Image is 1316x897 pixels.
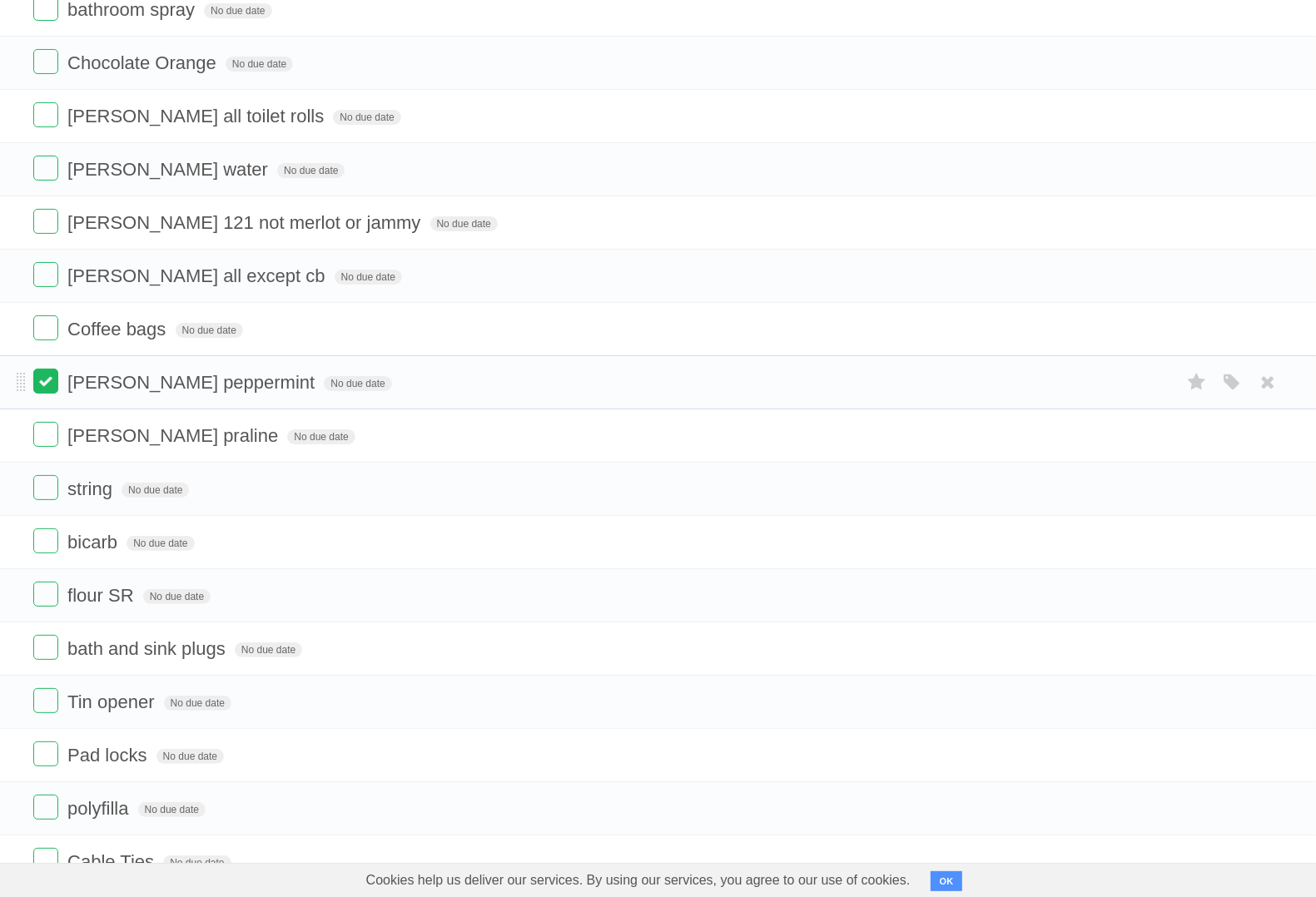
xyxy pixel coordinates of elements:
[122,483,189,498] span: No due date
[1181,369,1213,396] label: Star task
[33,262,58,287] label: Done
[67,532,122,553] span: bicarb
[176,323,243,338] span: No due date
[33,741,58,766] label: Done
[931,871,963,891] button: OK
[33,49,58,74] label: Done
[33,475,58,500] label: Done
[156,749,224,764] span: No due date
[67,798,132,819] span: polyfilla
[287,429,355,444] span: No due date
[335,270,402,285] span: No due date
[277,163,345,178] span: No due date
[33,369,58,394] label: Done
[333,110,400,125] span: No due date
[67,425,282,446] span: [PERSON_NAME] praline
[33,315,58,340] label: Done
[163,855,231,870] span: No due date
[324,376,391,391] span: No due date
[67,745,151,766] span: Pad locks
[33,848,58,873] label: Done
[430,216,498,231] span: No due date
[127,536,194,551] span: No due date
[67,585,137,606] span: flour SR
[235,642,302,657] span: No due date
[33,209,58,234] label: Done
[33,528,58,553] label: Done
[67,851,158,872] span: Cable Ties
[67,265,329,286] span: [PERSON_NAME] all except cb
[138,802,206,817] span: No due date
[67,691,158,712] span: Tin opener
[67,478,117,499] span: string
[350,864,927,897] span: Cookies help us deliver our services. By using our services, you agree to our use of cookies.
[33,582,58,607] label: Done
[33,156,58,181] label: Done
[164,696,231,711] span: No due date
[67,52,221,73] span: Chocolate Orange
[33,102,58,127] label: Done
[67,319,170,339] span: Coffee bags
[204,3,271,18] span: No due date
[33,422,58,447] label: Done
[33,795,58,820] label: Done
[226,57,293,72] span: No due date
[67,372,319,393] span: [PERSON_NAME] peppermint
[33,688,58,713] label: Done
[67,638,230,659] span: bath and sink plugs
[67,212,425,233] span: [PERSON_NAME] 121 not merlot or jammy
[33,635,58,660] label: Done
[67,159,272,180] span: [PERSON_NAME] water
[67,106,328,126] span: [PERSON_NAME] all toilet rolls
[143,589,211,604] span: No due date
